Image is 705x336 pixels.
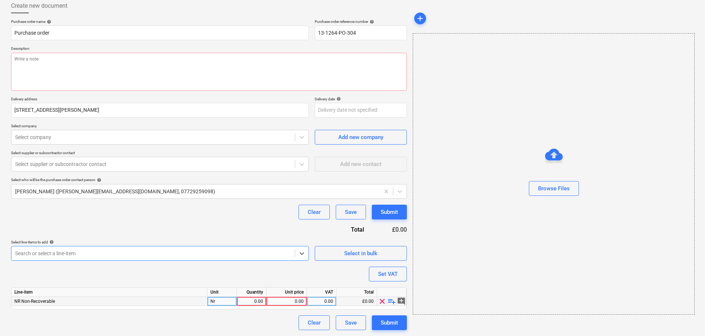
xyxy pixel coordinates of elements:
div: 0.00 [310,297,333,306]
span: help [335,97,341,101]
div: Line-item [11,288,207,297]
p: Description [11,46,407,52]
div: £0.00 [376,225,407,234]
span: help [45,20,51,24]
button: Clear [299,205,330,219]
button: Clear [299,315,330,330]
span: clear [378,297,387,306]
div: 0.00 [240,297,263,306]
div: 0.00 [269,297,304,306]
span: help [368,20,374,24]
div: Clear [308,207,321,217]
div: £0.00 [336,297,377,306]
span: Create new document [11,1,67,10]
div: Total [336,288,377,297]
div: Select in bulk [344,249,377,258]
div: Submit [381,318,398,328]
div: Save [345,318,357,328]
button: Select in bulk [315,246,407,261]
input: Reference number [315,25,407,40]
div: Nr [207,297,237,306]
input: Document name [11,25,309,40]
span: add [416,14,425,23]
div: Browse Files [413,33,695,315]
button: Browse Files [529,181,579,196]
div: Add new company [338,132,383,142]
span: help [48,240,54,244]
div: Unit [207,288,237,297]
div: VAT [307,288,336,297]
div: Purchase order reference number [315,19,407,24]
p: Delivery address [11,97,309,103]
button: Save [336,205,366,219]
div: Total [311,225,376,234]
input: Delivery date not specified [315,103,407,118]
button: Add new company [315,130,407,145]
div: Set VAT [378,269,398,279]
div: Purchase order name [11,19,309,24]
button: Submit [372,315,407,330]
span: playlist_add [387,297,396,306]
span: NR Non-Recoverable [14,299,55,304]
div: Submit [381,207,398,217]
div: Save [345,207,357,217]
iframe: Chat Widget [668,301,705,336]
span: help [95,178,101,182]
button: Set VAT [369,267,407,281]
button: Submit [372,205,407,219]
div: Unit price [266,288,307,297]
button: Save [336,315,366,330]
div: Select who will be the purchase order contact person [11,177,407,182]
p: Select company [11,124,309,130]
span: add_comment [397,297,406,306]
div: Delivery date [315,97,407,101]
div: Clear [308,318,321,328]
div: Quantity [237,288,266,297]
input: Delivery address [11,103,309,118]
div: Browse Files [538,184,570,193]
p: Select supplier or subcontractor contact [11,150,309,157]
div: Select line-items to add [11,240,309,245]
